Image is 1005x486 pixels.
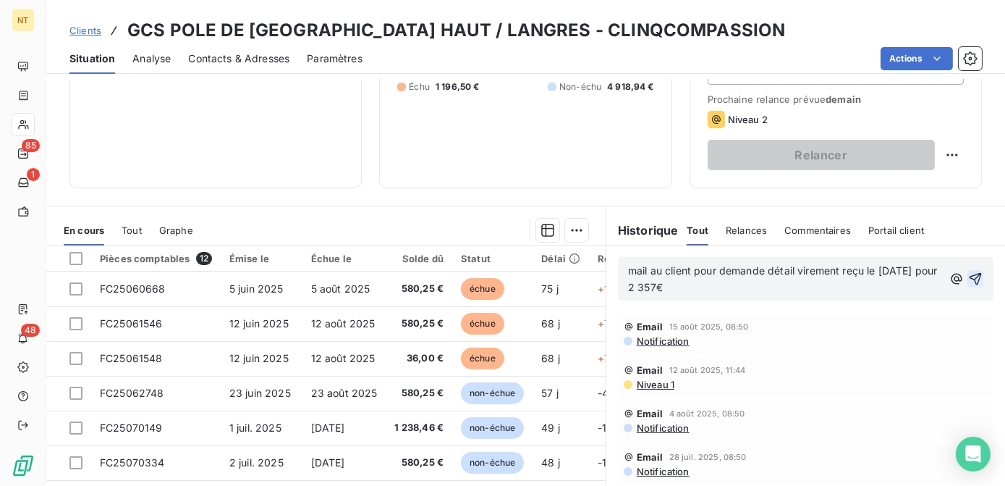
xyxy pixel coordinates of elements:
[311,317,376,330] span: 12 août 2025
[436,80,480,93] span: 1 196,50 €
[606,222,679,239] h6: Historique
[669,366,746,374] span: 12 août 2025, 11:44
[69,23,101,38] a: Clients
[637,321,663,332] span: Email
[541,352,560,364] span: 68 j
[635,422,690,434] span: Notification
[22,139,40,152] span: 85
[122,225,142,236] span: Tout
[461,253,524,264] div: Statut
[229,352,289,364] span: 12 juin 2025
[635,466,690,477] span: Notification
[69,51,115,66] span: Situation
[461,348,504,369] span: échue
[395,282,444,296] span: 580,25 €
[311,352,376,364] span: 12 août 2025
[461,313,504,335] span: échue
[395,386,444,401] span: 580,25 €
[598,317,616,330] span: +7 j
[628,264,941,293] span: mail au client pour demande détail virement reçu le [DATE] pour 2 357€
[229,422,281,434] span: 1 juil. 2025
[127,17,785,43] h3: GCS POLE DE [GEOGRAPHIC_DATA] HAUT / LANGRES - CLINQCOMPASSION
[708,93,964,105] span: Prochaine relance prévue
[784,225,851,236] span: Commentaires
[27,168,40,181] span: 1
[669,322,749,331] span: 15 août 2025, 08:50
[956,437,991,472] div: Open Intercom Messenger
[311,282,370,295] span: 5 août 2025
[132,51,171,66] span: Analyse
[100,252,212,265] div: Pièces comptables
[635,335,690,347] span: Notification
[461,278,504,300] span: échue
[229,253,294,264] div: Émise le
[461,452,524,474] span: non-échue
[395,421,444,435] span: 1 238,46 €
[598,422,619,434] span: -13 j
[311,387,378,399] span: 23 août 2025
[395,456,444,470] span: 580,25 €
[598,352,616,364] span: +7 j
[669,453,747,461] span: 28 juil. 2025, 08:50
[598,253,644,264] div: Retard
[196,252,212,265] span: 12
[229,387,291,399] span: 23 juin 2025
[607,80,654,93] span: 4 918,94 €
[188,51,289,66] span: Contacts & Adresses
[559,80,601,93] span: Non-échu
[395,253,444,264] div: Solde dû
[69,25,101,36] span: Clients
[598,456,619,469] span: -14 j
[726,225,767,236] span: Relances
[12,9,35,32] div: NT
[229,456,284,469] span: 2 juil. 2025
[541,317,560,330] span: 68 j
[598,282,621,295] span: +14 j
[669,409,745,418] span: 4 août 2025, 08:50
[541,456,560,469] span: 48 j
[637,408,663,419] span: Email
[395,351,444,366] span: 36,00 €
[21,324,40,337] span: 48
[708,140,935,170] button: Relancer
[159,225,193,236] span: Graphe
[311,422,345,434] span: [DATE]
[311,456,345,469] span: [DATE]
[826,93,861,105] span: demain
[409,80,430,93] span: Échu
[229,317,289,330] span: 12 juin 2025
[100,456,165,469] span: FC25070334
[637,364,663,376] span: Email
[311,253,378,264] div: Échue le
[541,387,559,399] span: 57 j
[598,387,614,399] span: -4 j
[100,352,163,364] span: FC25061548
[100,422,163,434] span: FC25070149
[541,422,560,434] span: 49 j
[868,225,924,236] span: Portail client
[728,114,768,125] span: Niveau 2
[100,317,163,330] span: FC25061546
[881,47,953,70] button: Actions
[100,282,166,295] span: FC25060668
[541,282,559,295] span: 75 j
[637,451,663,463] span: Email
[395,317,444,331] span: 580,25 €
[635,379,674,390] span: Niveau 1
[541,253,580,264] div: Délai
[307,51,362,66] span: Paramètres
[12,454,35,477] img: Logo LeanPay
[461,382,524,404] span: non-échue
[64,225,104,236] span: En cours
[461,417,524,439] span: non-échue
[100,387,164,399] span: FC25062748
[12,171,34,194] a: 1
[229,282,284,295] span: 5 juin 2025
[687,225,708,236] span: Tout
[12,142,34,165] a: 85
